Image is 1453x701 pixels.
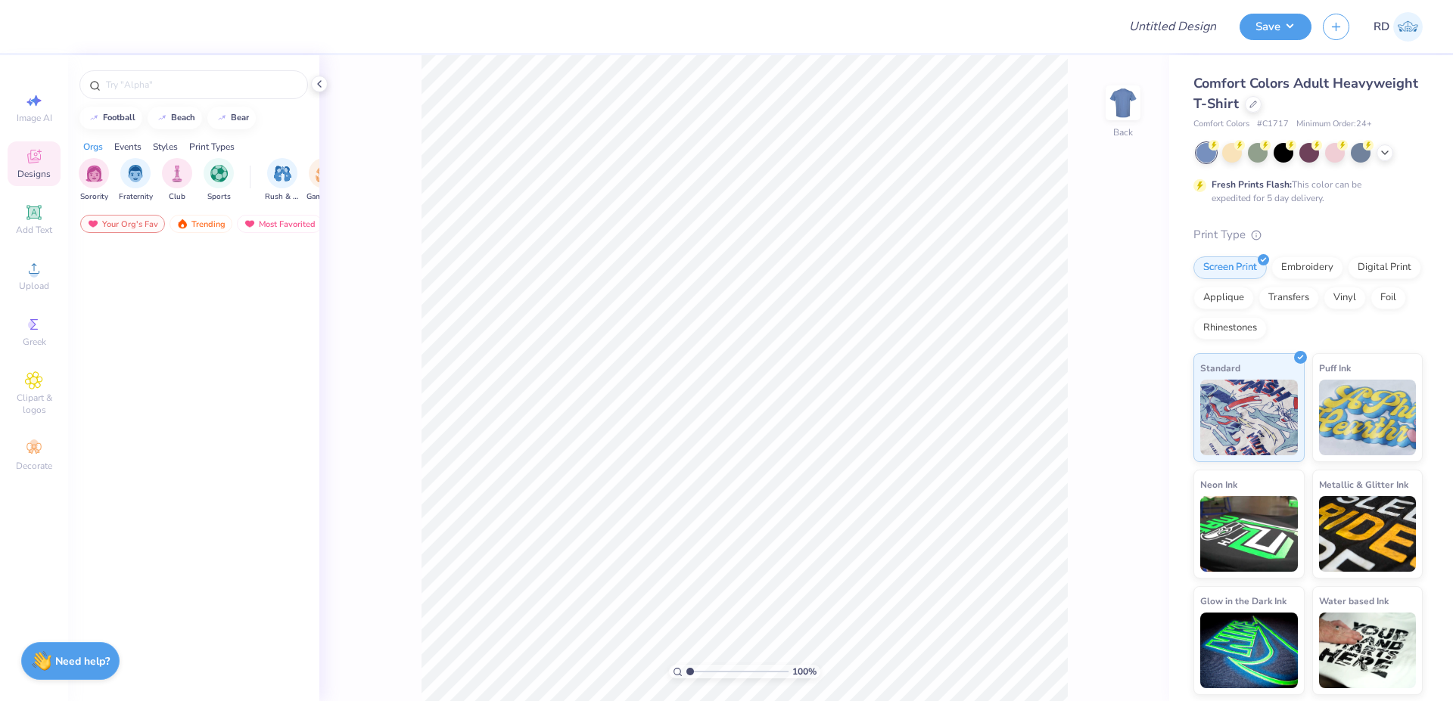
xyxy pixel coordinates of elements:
[306,158,341,203] button: filter button
[119,158,153,203] div: filter for Fraternity
[306,158,341,203] div: filter for Game Day
[1200,380,1298,455] img: Standard
[88,113,100,123] img: trend_line.gif
[306,191,341,203] span: Game Day
[83,140,103,154] div: Orgs
[1319,360,1351,376] span: Puff Ink
[1193,256,1267,279] div: Screen Print
[207,191,231,203] span: Sports
[1319,380,1417,455] img: Puff Ink
[17,168,51,180] span: Designs
[244,219,256,229] img: most_fav.gif
[17,112,52,124] span: Image AI
[169,191,185,203] span: Club
[127,165,144,182] img: Fraternity Image
[1193,226,1423,243] div: Print Type
[16,224,52,236] span: Add Text
[1193,74,1418,113] span: Comfort Colors Adult Heavyweight T-Shirt
[8,392,61,416] span: Clipart & logos
[1374,18,1389,36] span: RD
[162,158,192,203] div: filter for Club
[1319,593,1389,609] span: Water based Ink
[169,165,185,182] img: Club Image
[1200,593,1287,609] span: Glow in the Dark Ink
[171,113,195,122] div: beach
[1200,613,1298,688] img: Glow in the Dark Ink
[79,107,142,129] button: football
[1271,256,1343,279] div: Embroidery
[231,113,249,122] div: bear
[1212,178,1398,205] div: This color can be expedited for 5 day delivery.
[204,158,234,203] div: filter for Sports
[1393,12,1423,42] img: Rommel Del Rosario
[176,219,188,229] img: trending.gif
[1259,287,1319,309] div: Transfers
[87,219,99,229] img: most_fav.gif
[1319,476,1408,492] span: Metallic & Glitter Ink
[103,113,135,122] div: football
[216,113,228,123] img: trend_line.gif
[153,140,178,154] div: Styles
[119,191,153,203] span: Fraternity
[1374,12,1423,42] a: RD
[162,158,192,203] button: filter button
[119,158,153,203] button: filter button
[1324,287,1366,309] div: Vinyl
[1200,360,1240,376] span: Standard
[79,158,109,203] button: filter button
[16,460,52,472] span: Decorate
[265,191,300,203] span: Rush & Bid
[1108,88,1138,118] img: Back
[1193,287,1254,309] div: Applique
[1296,118,1372,131] span: Minimum Order: 24 +
[23,336,46,348] span: Greek
[1193,118,1249,131] span: Comfort Colors
[1319,496,1417,572] img: Metallic & Glitter Ink
[274,165,291,182] img: Rush & Bid Image
[265,158,300,203] div: filter for Rush & Bid
[1113,126,1133,139] div: Back
[1348,256,1421,279] div: Digital Print
[114,140,142,154] div: Events
[265,158,300,203] button: filter button
[1193,317,1267,340] div: Rhinestones
[80,191,108,203] span: Sorority
[189,140,235,154] div: Print Types
[210,165,228,182] img: Sports Image
[237,215,322,233] div: Most Favorited
[19,280,49,292] span: Upload
[1200,476,1237,492] span: Neon Ink
[80,215,165,233] div: Your Org's Fav
[1212,178,1292,191] strong: Fresh Prints Flash:
[156,113,168,123] img: trend_line.gif
[1240,14,1311,40] button: Save
[170,215,232,233] div: Trending
[86,165,103,182] img: Sorority Image
[1117,11,1228,42] input: Untitled Design
[1371,287,1406,309] div: Foil
[1257,118,1289,131] span: # C1717
[79,158,109,203] div: filter for Sorority
[792,665,817,678] span: 100 %
[1319,613,1417,688] img: Water based Ink
[207,107,256,129] button: bear
[316,165,333,182] img: Game Day Image
[204,158,234,203] button: filter button
[55,654,110,668] strong: Need help?
[104,77,298,92] input: Try "Alpha"
[1200,496,1298,572] img: Neon Ink
[148,107,202,129] button: beach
